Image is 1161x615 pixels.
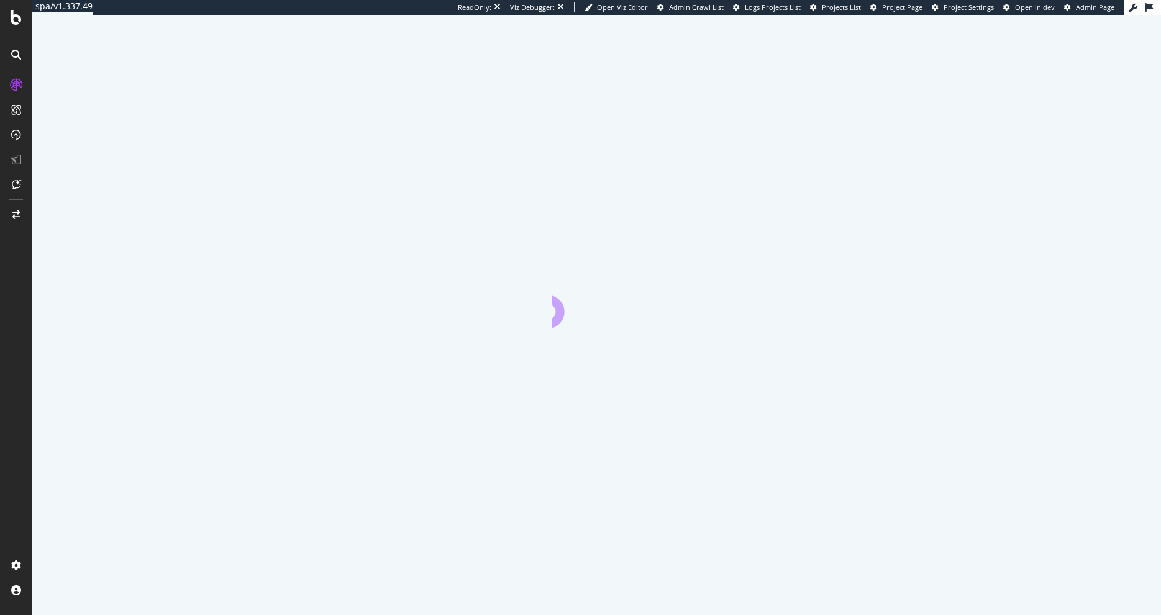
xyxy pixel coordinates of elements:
a: Project Page [870,2,922,12]
a: Admin Crawl List [657,2,724,12]
a: Project Settings [932,2,994,12]
span: Admin Page [1076,2,1114,12]
a: Logs Projects List [733,2,801,12]
a: Projects List [810,2,861,12]
span: Project Page [882,2,922,12]
span: Open Viz Editor [597,2,648,12]
div: ReadOnly: [458,2,491,12]
span: Open in dev [1015,2,1055,12]
span: Project Settings [944,2,994,12]
div: animation [552,283,642,328]
a: Open Viz Editor [585,2,648,12]
a: Admin Page [1064,2,1114,12]
span: Projects List [822,2,861,12]
a: Open in dev [1003,2,1055,12]
span: Logs Projects List [745,2,801,12]
span: Admin Crawl List [669,2,724,12]
div: Viz Debugger: [510,2,555,12]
